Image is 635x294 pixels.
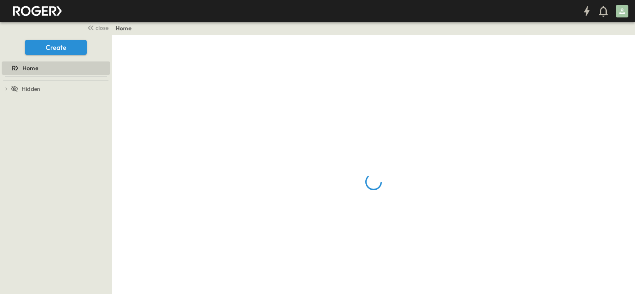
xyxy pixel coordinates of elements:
nav: breadcrumbs [116,24,137,32]
span: Home [22,64,38,72]
button: Create [25,40,87,55]
a: Home [116,24,132,32]
button: close [84,22,110,33]
span: close [96,24,108,32]
a: Home [2,62,108,74]
span: Hidden [22,85,40,93]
